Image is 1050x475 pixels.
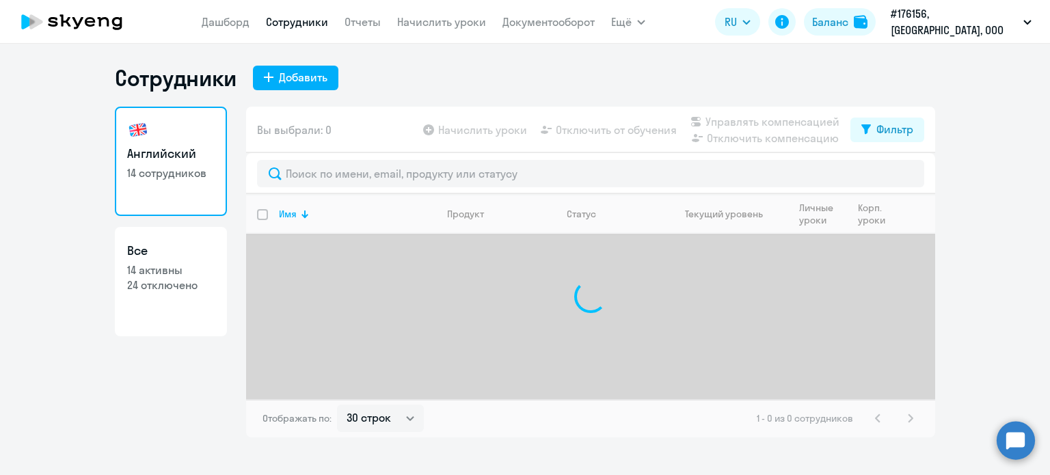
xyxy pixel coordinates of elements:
a: Документооборот [502,15,595,29]
a: Английский14 сотрудников [115,107,227,216]
div: Имя [279,208,435,220]
a: Дашборд [202,15,250,29]
p: #176156, [GEOGRAPHIC_DATA], ООО [891,5,1018,38]
button: Балансbalance [804,8,876,36]
div: Продукт [447,208,484,220]
a: Все14 активны24 отключено [115,227,227,336]
div: Текущий уровень [672,208,787,220]
button: Фильтр [850,118,924,142]
p: 14 активны [127,262,215,277]
div: Имя [279,208,297,220]
h1: Сотрудники [115,64,237,92]
span: RU [725,14,737,30]
div: Баланс [812,14,848,30]
button: RU [715,8,760,36]
div: Статус [567,208,596,220]
input: Поиск по имени, email, продукту или статусу [257,160,924,187]
div: Фильтр [876,121,913,137]
a: Начислить уроки [397,15,486,29]
p: 14 сотрудников [127,165,215,180]
img: english [127,119,149,141]
div: Корп. уроки [858,202,896,226]
div: Личные уроки [799,202,846,226]
button: Ещё [611,8,645,36]
span: Ещё [611,14,632,30]
h3: Все [127,242,215,260]
a: Отчеты [345,15,381,29]
p: 24 отключено [127,277,215,293]
h3: Английский [127,145,215,163]
img: balance [854,15,867,29]
span: Вы выбрали: 0 [257,122,332,138]
button: #176156, [GEOGRAPHIC_DATA], ООО [884,5,1038,38]
span: 1 - 0 из 0 сотрудников [757,412,853,424]
div: Добавить [279,69,327,85]
a: Сотрудники [266,15,328,29]
button: Добавить [253,66,338,90]
div: Текущий уровень [685,208,763,220]
span: Отображать по: [262,412,332,424]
